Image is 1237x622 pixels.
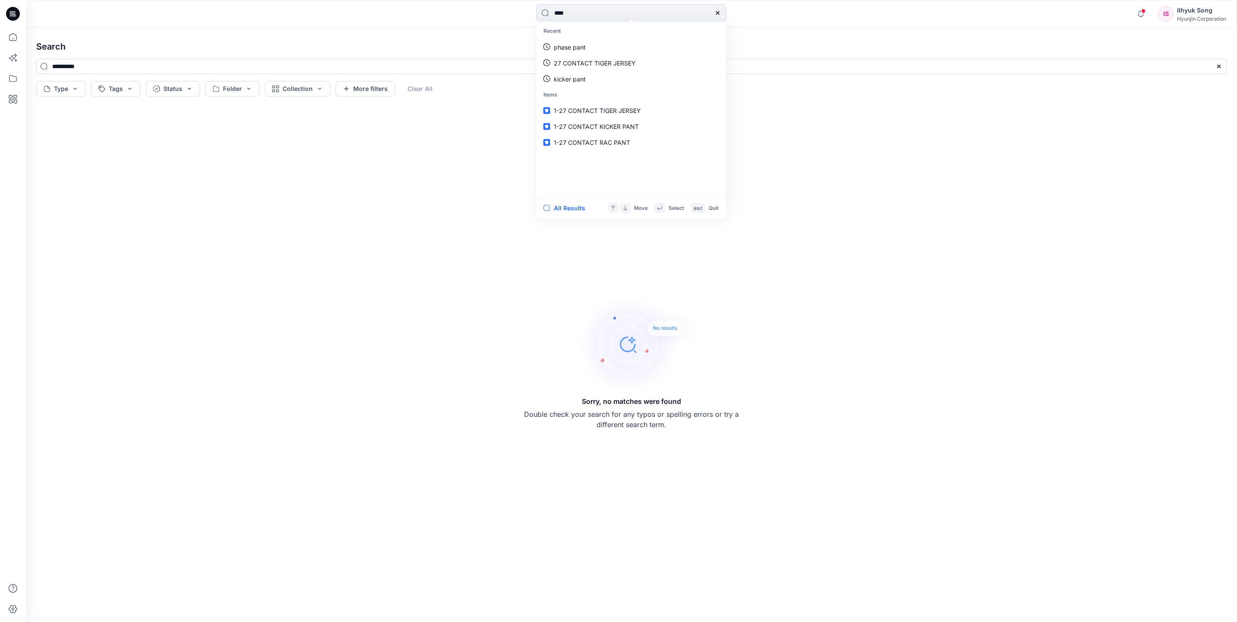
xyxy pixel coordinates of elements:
[694,203,703,213] p: esc
[538,55,725,71] a: 27 CONTACT TIGER JERSEY
[91,81,141,97] button: Tags
[538,103,725,119] a: 1-27 CONTACT TIGER JERSEY
[29,34,1234,59] h4: Search
[524,409,739,430] p: Double check your search for any typos or spelling errors or try a different search term.
[634,203,648,213] p: Move
[709,203,719,213] p: Quit
[336,81,395,97] button: More filters
[669,203,684,213] p: Select
[538,23,725,39] p: Recent
[554,123,639,130] span: 1-27 CONTACT KICKER PANT
[554,107,641,114] span: 1-27 CONTACT TIGER JERSEY
[582,396,681,406] h5: Sorry, no matches were found
[146,81,200,97] button: Status
[1177,5,1226,16] div: Ilhyuk Song
[554,139,630,146] span: 1-27 CONTACT RAC PANT
[1158,6,1174,22] div: IS
[578,293,699,396] img: Sorry, no matches were found
[538,87,725,103] p: Items
[538,71,725,87] a: kicker pant
[554,74,586,83] p: kicker pant
[538,119,725,134] a: 1-27 CONTACT KICKER PANT
[1177,16,1226,22] div: Hyunjin Corporation
[205,81,260,97] button: Folder
[543,203,591,213] button: All Results
[36,81,86,97] button: Type
[554,42,586,51] p: phase pant
[265,81,330,97] button: Collection
[554,58,636,67] p: 27 CONTACT TIGER JERSEY
[538,39,725,55] a: phase pant
[538,134,725,150] a: 1-27 CONTACT RAC PANT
